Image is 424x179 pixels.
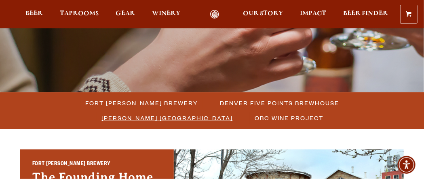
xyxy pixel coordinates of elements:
span: [PERSON_NAME] [GEOGRAPHIC_DATA] [101,112,233,124]
a: Gear [110,10,140,19]
a: OBC Wine Project [250,112,327,124]
a: Impact [295,10,331,19]
a: Winery [147,10,186,19]
a: Our Story [238,10,288,19]
a: Beer Finder [338,10,394,19]
span: Fort [PERSON_NAME] Brewery [86,97,198,109]
a: Denver Five Points Brewhouse [215,97,344,109]
a: Odell Home [199,10,230,19]
span: Beer [25,10,43,17]
a: Beer [20,10,48,19]
h2: Fort [PERSON_NAME] Brewery [32,160,162,170]
a: [PERSON_NAME] [GEOGRAPHIC_DATA] [97,112,237,124]
a: Taprooms [55,10,104,19]
span: Winery [152,10,181,17]
span: Taprooms [60,10,99,17]
span: Our Story [243,10,283,17]
div: Accessibility Menu [398,156,416,174]
span: Beer Finder [344,10,388,17]
a: Fort [PERSON_NAME] Brewery [81,97,203,109]
span: Impact [300,10,326,17]
span: OBC Wine Project [255,112,323,124]
span: Denver Five Points Brewhouse [220,97,340,109]
span: Gear [116,10,135,17]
